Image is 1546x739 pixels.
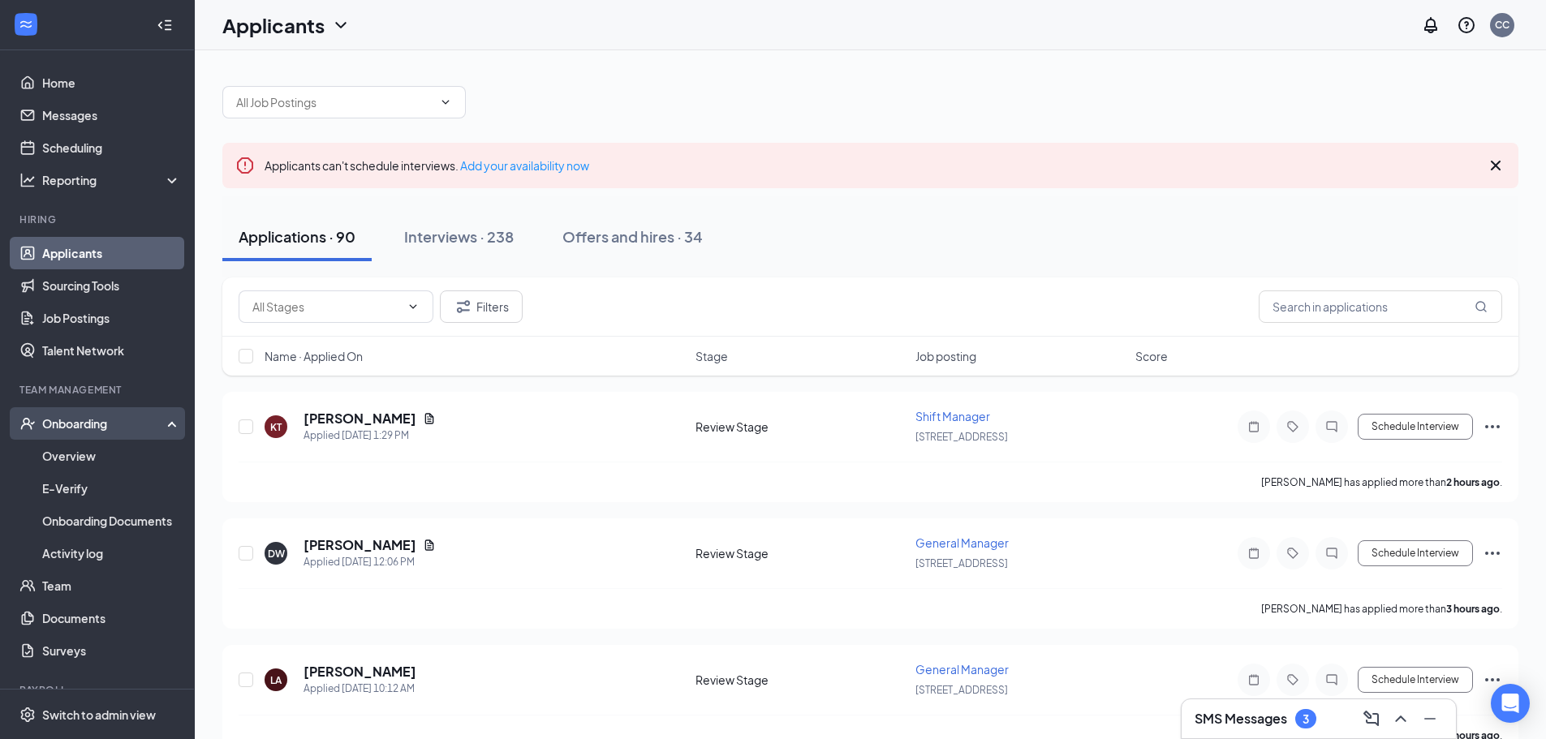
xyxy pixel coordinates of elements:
div: LA [270,673,282,687]
div: 3 [1303,712,1309,726]
svg: Tag [1283,673,1303,686]
svg: Ellipses [1483,417,1502,436]
div: Applications · 90 [239,226,355,247]
svg: Error [235,156,255,175]
a: Applicants [42,237,181,269]
span: [STREET_ADDRESS] [915,684,1008,696]
p: [PERSON_NAME] has applied more than . [1261,602,1502,616]
button: Schedule Interview [1358,414,1473,440]
svg: ChatInactive [1322,547,1341,560]
input: All Job Postings [236,93,433,111]
a: Overview [42,440,181,472]
svg: ChatInactive [1322,420,1341,433]
svg: UserCheck [19,415,36,432]
svg: MagnifyingGlass [1475,300,1488,313]
button: Schedule Interview [1358,540,1473,566]
a: E-Verify [42,472,181,505]
div: Applied [DATE] 1:29 PM [304,428,436,444]
button: Filter Filters [440,290,523,323]
a: Surveys [42,634,181,667]
div: Interviews · 238 [404,226,514,247]
svg: ChevronUp [1391,709,1410,728]
a: Activity log [42,537,181,569]
svg: Document [423,539,436,552]
h5: [PERSON_NAME] [304,410,416,428]
a: Onboarding Documents [42,505,181,537]
svg: Settings [19,707,36,723]
svg: Ellipses [1483,670,1502,690]
svg: ChevronDown [331,15,351,35]
div: KT [270,420,282,434]
div: Switch to admin view [42,707,156,723]
div: Hiring [19,213,178,226]
a: Sourcing Tools [42,269,181,302]
div: Open Intercom Messenger [1491,684,1530,723]
span: Stage [695,348,728,364]
span: Applicants can't schedule interviews. [265,158,589,173]
div: Payroll [19,683,178,697]
div: Onboarding [42,415,167,432]
div: Reporting [42,172,182,188]
span: General Manager [915,535,1009,550]
svg: Notifications [1421,15,1440,35]
svg: ChatInactive [1322,673,1341,686]
svg: Filter [454,297,473,316]
a: Messages [42,99,181,131]
div: CC [1495,18,1509,32]
h1: Applicants [222,11,325,39]
div: DW [268,547,285,561]
a: Talent Network [42,334,181,367]
button: ChevronUp [1388,706,1414,732]
svg: Analysis [19,172,36,188]
span: Job posting [915,348,976,364]
a: Documents [42,602,181,634]
svg: WorkstreamLogo [18,16,34,32]
span: Name · Applied On [265,348,363,364]
svg: ChevronDown [407,300,420,313]
div: Applied [DATE] 12:06 PM [304,554,436,570]
svg: ComposeMessage [1362,709,1381,728]
button: ComposeMessage [1359,706,1385,732]
span: [STREET_ADDRESS] [915,557,1008,569]
svg: ChevronDown [439,96,452,109]
a: Add your availability now [460,158,589,173]
svg: Note [1244,673,1264,686]
span: General Manager [915,662,1009,677]
input: All Stages [252,298,400,316]
div: Offers and hires · 34 [562,226,703,247]
svg: Cross [1486,156,1505,175]
b: 2 hours ago [1446,476,1500,488]
div: Review Stage [695,419,906,435]
a: Job Postings [42,302,181,334]
h3: SMS Messages [1195,710,1287,728]
svg: Document [423,412,436,425]
svg: Collapse [157,17,173,33]
a: Team [42,569,181,602]
svg: Note [1244,547,1264,560]
svg: Minimize [1420,709,1440,728]
a: Scheduling [42,131,181,164]
h5: [PERSON_NAME] [304,663,416,681]
h5: [PERSON_NAME] [304,536,416,554]
span: Shift Manager [915,409,990,423]
svg: Tag [1283,547,1303,560]
svg: Tag [1283,420,1303,433]
div: Team Management [19,383,178,397]
svg: Note [1244,420,1264,433]
svg: QuestionInfo [1457,15,1476,35]
div: Review Stage [695,545,906,561]
a: Home [42,67,181,99]
p: [PERSON_NAME] has applied more than . [1261,475,1502,489]
div: Applied [DATE] 10:12 AM [304,681,416,697]
div: Review Stage [695,672,906,688]
span: Score [1135,348,1168,364]
button: Schedule Interview [1358,667,1473,693]
svg: Ellipses [1483,544,1502,563]
input: Search in applications [1259,290,1502,323]
b: 3 hours ago [1446,603,1500,615]
button: Minimize [1417,706,1443,732]
span: [STREET_ADDRESS] [915,431,1008,443]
